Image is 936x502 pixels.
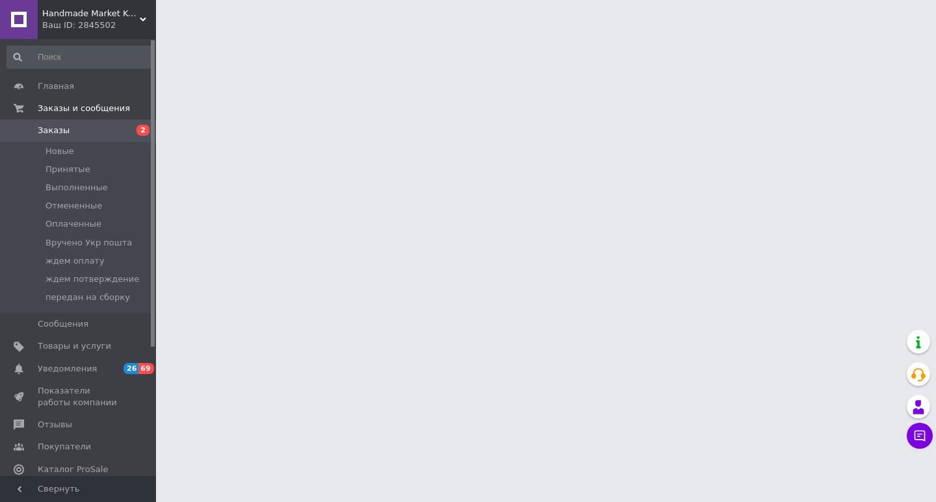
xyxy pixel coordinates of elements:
span: ждем потверждение [45,273,139,285]
span: Принятые [45,164,90,175]
span: Новые [45,145,74,157]
span: Сообщения [38,318,88,330]
button: Чат с покупателем [907,423,933,449]
span: Товары и услуги [38,340,111,352]
span: Заказы и сообщения [38,103,130,114]
span: Показатели работы компании [38,385,120,408]
span: Отзывы [38,419,72,431]
span: 2 [136,125,149,136]
span: ждем оплату [45,255,105,267]
span: Заказы [38,125,70,136]
span: 26 [123,363,138,374]
div: Ваш ID: 2845502 [42,19,156,31]
span: передан на сборку [45,292,130,303]
span: Оплаченные [45,218,101,230]
span: Вручено Укр пошта [45,237,132,249]
span: 69 [138,363,153,374]
span: Каталог ProSale [38,464,108,475]
span: Выполненные [45,182,108,194]
input: Поиск [6,45,153,69]
span: Покупатели [38,441,91,453]
span: Уведомления [38,363,97,375]
span: Отмененные [45,200,102,212]
span: Handmade Market Kyiv [42,8,140,19]
span: Главная [38,81,74,92]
